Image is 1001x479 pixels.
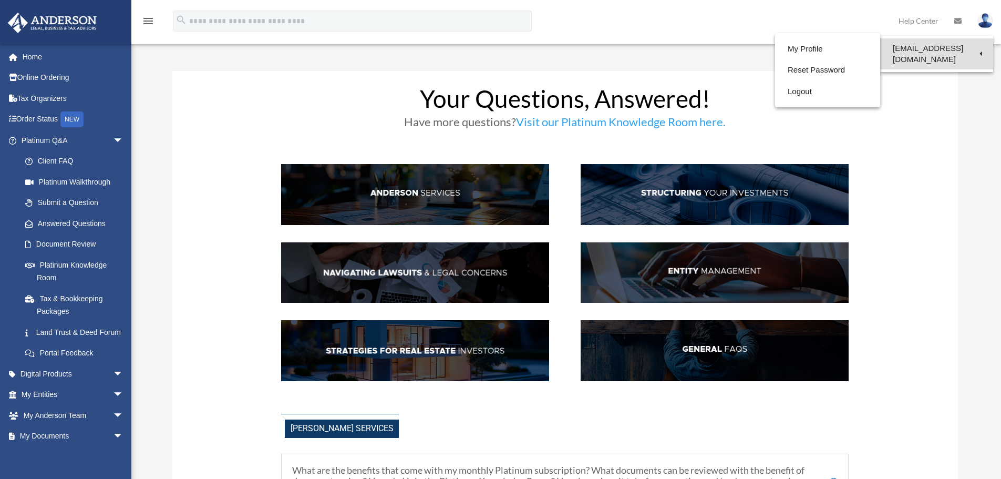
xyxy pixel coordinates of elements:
[775,81,880,103] a: Logout
[7,88,139,109] a: Tax Organizers
[113,426,134,447] span: arrow_drop_down
[15,171,139,192] a: Platinum Walkthrough
[15,343,139,364] a: Portal Feedback
[113,130,134,151] span: arrow_drop_down
[113,405,134,426] span: arrow_drop_down
[142,15,154,27] i: menu
[7,426,139,447] a: My Documentsarrow_drop_down
[15,151,134,172] a: Client FAQ
[285,420,399,438] span: [PERSON_NAME] Services
[176,14,187,26] i: search
[775,59,880,81] a: Reset Password
[15,192,139,213] a: Submit a Question
[7,405,139,426] a: My Anderson Teamarrow_drop_down
[142,18,154,27] a: menu
[7,46,139,67] a: Home
[281,164,549,225] img: AndServ_hdr
[113,363,134,385] span: arrow_drop_down
[7,130,139,151] a: Platinum Q&Aarrow_drop_down
[281,87,849,116] h1: Your Questions, Answered!
[281,116,849,133] h3: Have more questions?
[581,320,849,381] img: GenFAQ_hdr
[775,38,880,60] a: My Profile
[7,363,139,384] a: Digital Productsarrow_drop_down
[281,320,549,381] img: StratsRE_hdr
[15,288,139,322] a: Tax & Bookkeeping Packages
[5,13,100,33] img: Anderson Advisors Platinum Portal
[516,115,726,134] a: Visit our Platinum Knowledge Room here.
[7,384,139,405] a: My Entitiesarrow_drop_down
[60,111,84,127] div: NEW
[7,67,139,88] a: Online Ordering
[15,213,139,234] a: Answered Questions
[15,234,139,255] a: Document Review
[15,322,139,343] a: Land Trust & Deed Forum
[113,384,134,406] span: arrow_drop_down
[977,13,993,28] img: User Pic
[880,38,993,69] a: [EMAIL_ADDRESS][DOMAIN_NAME]
[581,164,849,225] img: StructInv_hdr
[281,242,549,303] img: NavLaw_hdr
[15,254,139,288] a: Platinum Knowledge Room
[7,109,139,130] a: Order StatusNEW
[581,242,849,303] img: EntManag_hdr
